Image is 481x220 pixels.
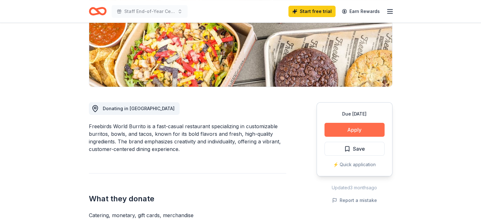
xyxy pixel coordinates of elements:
span: Staff End-of-Year Celebration [124,8,175,15]
h2: What they donate [89,194,286,204]
button: Staff End-of-Year Celebration [112,5,188,18]
a: Home [89,4,107,19]
button: Apply [324,123,385,137]
button: Report a mistake [332,197,377,204]
a: Start free trial [288,6,336,17]
div: Due [DATE] [324,110,385,118]
span: Donating in [GEOGRAPHIC_DATA] [103,106,175,111]
div: Freebirds World Burrito is a fast-casual restaurant specializing in customizable burritos, bowls,... [89,123,286,153]
div: Catering, monetary, gift cards, merchandise [89,211,286,219]
a: Earn Rewards [338,6,384,17]
div: ⚡️ Quick application [324,161,385,168]
div: Updated 3 months ago [317,184,392,192]
button: Save [324,142,385,156]
span: Save [353,145,365,153]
